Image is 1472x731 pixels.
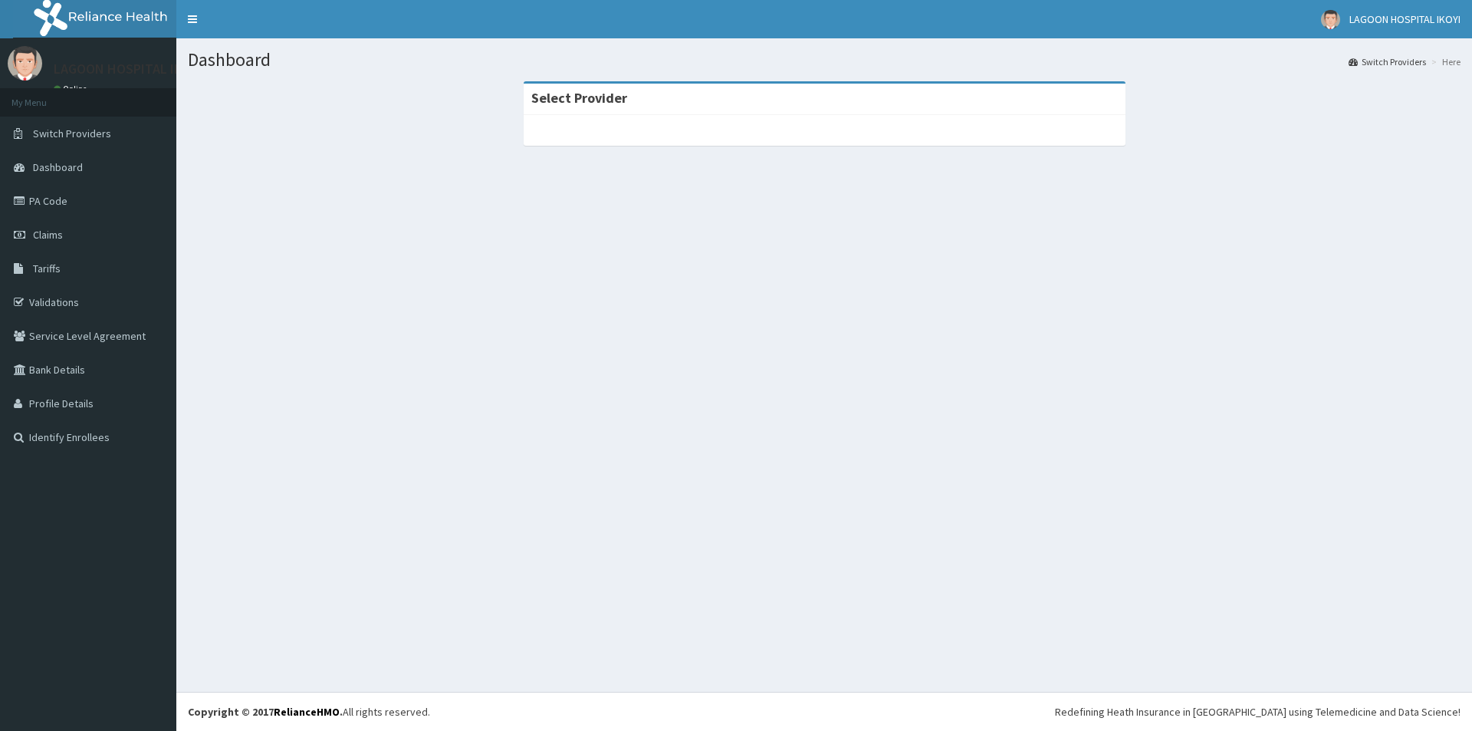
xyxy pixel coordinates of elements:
[1349,12,1460,26] span: LAGOON HOSPITAL IKOYI
[1349,55,1426,68] a: Switch Providers
[54,84,90,94] a: Online
[188,705,343,719] strong: Copyright © 2017 .
[1321,10,1340,29] img: User Image
[274,705,340,719] a: RelianceHMO
[531,89,627,107] strong: Select Provider
[33,262,61,275] span: Tariffs
[33,160,83,174] span: Dashboard
[54,62,202,76] p: LAGOON HOSPITAL IKOYI
[8,46,42,81] img: User Image
[33,228,63,242] span: Claims
[1055,704,1460,719] div: Redefining Heath Insurance in [GEOGRAPHIC_DATA] using Telemedicine and Data Science!
[1428,55,1460,68] li: Here
[176,692,1472,731] footer: All rights reserved.
[188,50,1460,70] h1: Dashboard
[33,127,111,140] span: Switch Providers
